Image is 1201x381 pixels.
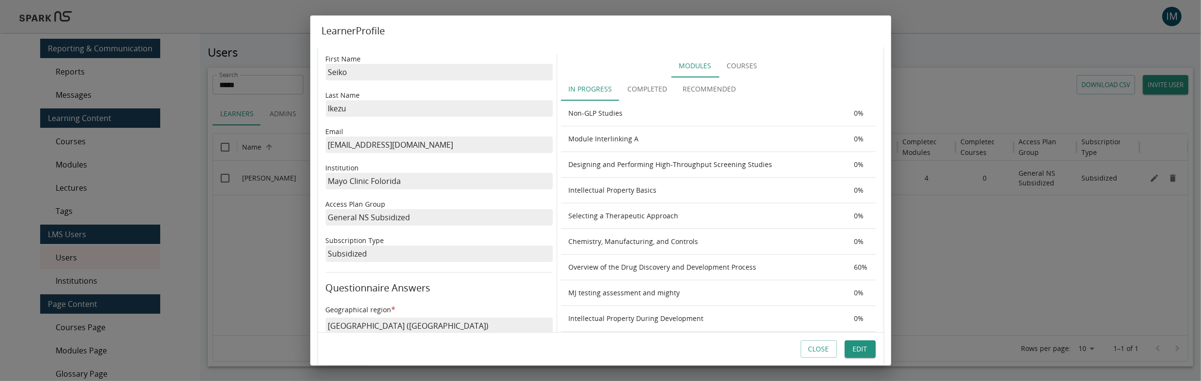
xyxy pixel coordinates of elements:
div: Study Unit Types [561,54,876,77]
th: 0 % [847,126,876,152]
button: Modules [671,54,719,77]
button: Edit [845,340,876,358]
p: Institution [326,163,553,173]
th: 0 % [847,306,876,332]
th: Non-GLP Studies [561,101,847,126]
th: 0 % [847,229,876,255]
h6: Questionnaire Answers [326,280,553,296]
th: Intellectual Property Basics [561,178,847,203]
p: General NS Subsidized [326,209,553,226]
button: Close [801,340,837,358]
p: First Name [326,54,553,64]
p: [GEOGRAPHIC_DATA] ([GEOGRAPHIC_DATA]) [326,318,553,334]
th: MJ testing assessment and mighty [561,280,847,306]
div: Completion statuses [561,77,876,101]
th: 0 % [847,152,876,178]
p: Mayo Clinic Folorida [326,173,553,189]
p: Subsidized [326,245,553,262]
p: Subscription Type [326,236,553,245]
h2: Learner Profile [310,15,891,46]
th: Chemistry, Manufacturing, and Controls [561,229,847,255]
th: 0 % [847,280,876,306]
p: Ikezu [326,100,553,117]
th: 60 % [847,255,876,280]
h6: Geographical region [326,304,553,315]
th: Selecting a Therapeutic Approach [561,203,847,229]
button: Recommended [675,77,744,101]
p: Seiko [326,64,553,80]
th: Overview of the Drug Discovery and Development Process [561,255,847,280]
button: Courses [719,54,765,77]
th: 0 % [847,178,876,203]
th: Designing and Performing High-Throughput Screening Studies [561,152,847,178]
p: Last Name [326,91,553,100]
button: In Progress [561,77,620,101]
th: 0 % [847,101,876,126]
th: 0 % [847,203,876,229]
button: Completed [620,77,675,101]
p: Email [326,127,553,137]
th: Intellectual Property During Development [561,306,847,332]
th: Module Interlinking A [561,126,847,152]
p: Access Plan Group [326,199,553,209]
p: [EMAIL_ADDRESS][DOMAIN_NAME] [326,137,553,153]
